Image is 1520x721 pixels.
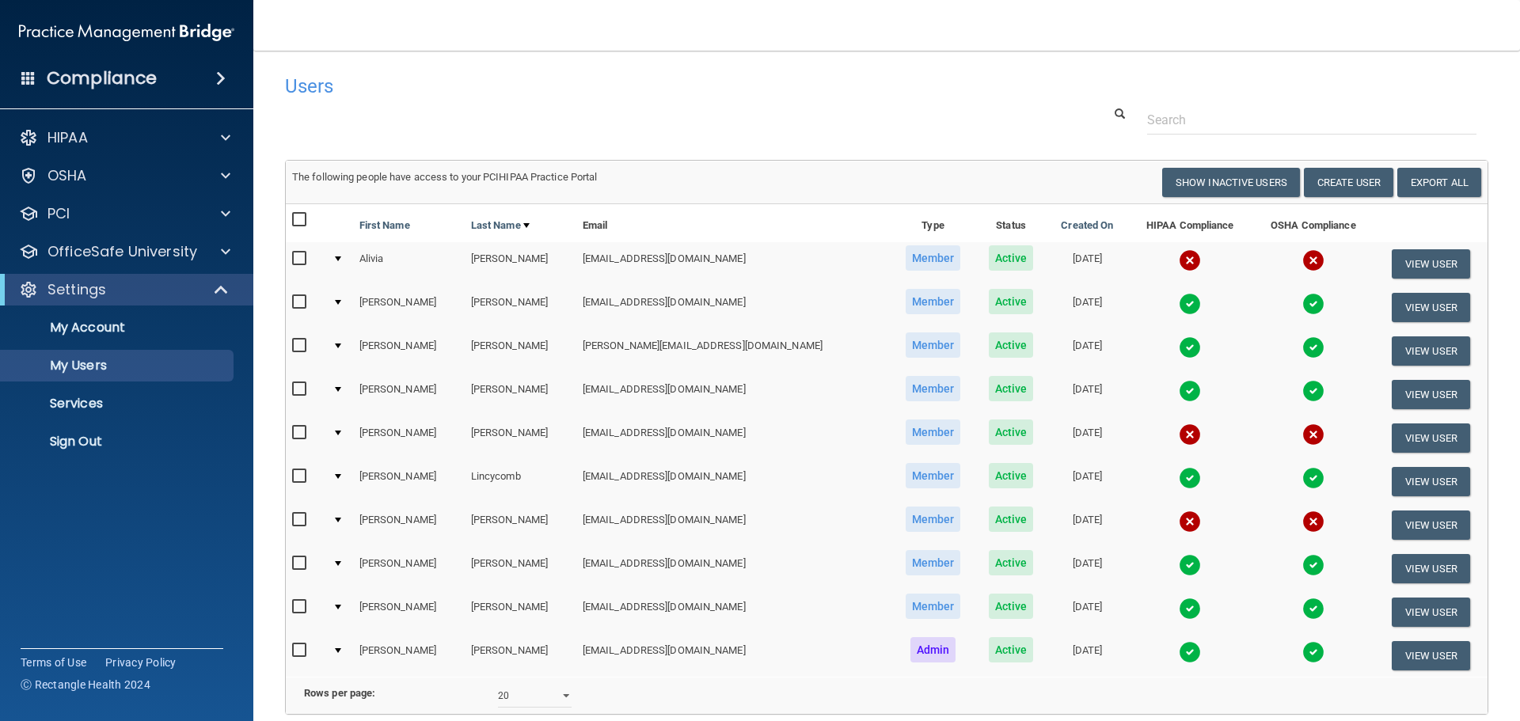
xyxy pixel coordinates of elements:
[576,416,891,460] td: [EMAIL_ADDRESS][DOMAIN_NAME]
[1302,423,1324,446] img: cross.ca9f0e7f.svg
[1392,380,1470,409] button: View User
[989,289,1034,314] span: Active
[1392,641,1470,670] button: View User
[1047,416,1127,460] td: [DATE]
[1147,105,1476,135] input: Search
[989,594,1034,619] span: Active
[906,550,961,575] span: Member
[1047,286,1127,329] td: [DATE]
[105,655,177,670] a: Privacy Policy
[1302,510,1324,533] img: cross.ca9f0e7f.svg
[989,637,1034,662] span: Active
[1047,590,1127,634] td: [DATE]
[353,503,465,547] td: [PERSON_NAME]
[576,286,891,329] td: [EMAIL_ADDRESS][DOMAIN_NAME]
[1047,460,1127,503] td: [DATE]
[465,460,576,503] td: Lincycomb
[1252,204,1374,242] th: OSHA Compliance
[1302,293,1324,315] img: tick.e7d51cea.svg
[47,128,88,147] p: HIPAA
[1179,423,1201,446] img: cross.ca9f0e7f.svg
[1179,641,1201,663] img: tick.e7d51cea.svg
[465,329,576,373] td: [PERSON_NAME]
[353,373,465,416] td: [PERSON_NAME]
[465,503,576,547] td: [PERSON_NAME]
[1392,423,1470,453] button: View User
[1047,503,1127,547] td: [DATE]
[465,373,576,416] td: [PERSON_NAME]
[465,286,576,329] td: [PERSON_NAME]
[1047,329,1127,373] td: [DATE]
[353,286,465,329] td: [PERSON_NAME]
[10,434,226,450] p: Sign Out
[1047,373,1127,416] td: [DATE]
[304,687,375,699] b: Rows per page:
[1302,554,1324,576] img: tick.e7d51cea.svg
[471,216,530,235] a: Last Name
[1302,641,1324,663] img: tick.e7d51cea.svg
[1392,293,1470,322] button: View User
[353,547,465,590] td: [PERSON_NAME]
[1047,634,1127,677] td: [DATE]
[1061,216,1113,235] a: Created On
[1179,554,1201,576] img: tick.e7d51cea.svg
[1397,168,1481,197] a: Export All
[21,655,86,670] a: Terms of Use
[906,507,961,532] span: Member
[906,332,961,358] span: Member
[1179,510,1201,533] img: cross.ca9f0e7f.svg
[1047,242,1127,286] td: [DATE]
[576,634,891,677] td: [EMAIL_ADDRESS][DOMAIN_NAME]
[1302,336,1324,359] img: tick.e7d51cea.svg
[1392,510,1470,540] button: View User
[1179,467,1201,489] img: tick.e7d51cea.svg
[285,76,977,97] h4: Users
[989,463,1034,488] span: Active
[910,637,956,662] span: Admin
[292,171,598,183] span: The following people have access to your PCIHIPAA Practice Portal
[891,204,975,242] th: Type
[906,289,961,314] span: Member
[19,242,230,261] a: OfficeSafe University
[989,332,1034,358] span: Active
[47,204,70,223] p: PCI
[1392,249,1470,279] button: View User
[906,463,961,488] span: Member
[989,507,1034,532] span: Active
[576,373,891,416] td: [EMAIL_ADDRESS][DOMAIN_NAME]
[576,242,891,286] td: [EMAIL_ADDRESS][DOMAIN_NAME]
[1127,204,1252,242] th: HIPAA Compliance
[1392,598,1470,627] button: View User
[975,204,1047,242] th: Status
[10,396,226,412] p: Services
[10,320,226,336] p: My Account
[1179,293,1201,315] img: tick.e7d51cea.svg
[989,245,1034,271] span: Active
[465,634,576,677] td: [PERSON_NAME]
[465,547,576,590] td: [PERSON_NAME]
[1179,249,1201,271] img: cross.ca9f0e7f.svg
[1304,168,1393,197] button: Create User
[19,128,230,147] a: HIPAA
[47,242,197,261] p: OfficeSafe University
[19,17,234,48] img: PMB logo
[47,67,157,89] h4: Compliance
[1179,598,1201,620] img: tick.e7d51cea.svg
[1302,380,1324,402] img: tick.e7d51cea.svg
[353,416,465,460] td: [PERSON_NAME]
[19,204,230,223] a: PCI
[359,216,410,235] a: First Name
[1392,467,1470,496] button: View User
[21,677,150,693] span: Ⓒ Rectangle Health 2024
[576,547,891,590] td: [EMAIL_ADDRESS][DOMAIN_NAME]
[576,204,891,242] th: Email
[1392,554,1470,583] button: View User
[1302,249,1324,271] img: cross.ca9f0e7f.svg
[353,590,465,634] td: [PERSON_NAME]
[1179,336,1201,359] img: tick.e7d51cea.svg
[906,594,961,619] span: Member
[1047,547,1127,590] td: [DATE]
[47,280,106,299] p: Settings
[906,419,961,445] span: Member
[465,416,576,460] td: [PERSON_NAME]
